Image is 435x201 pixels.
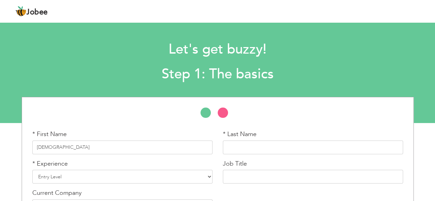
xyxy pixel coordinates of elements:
img: jobee.io [15,6,26,17]
h2: Step 1: The basics [59,65,376,83]
span: Jobee [26,9,48,16]
label: * Last Name [223,130,257,139]
label: Job Title [223,159,247,168]
h1: Let's get buzzy! [59,41,376,58]
label: * First Name [32,130,67,139]
label: Current Company [32,189,81,198]
label: * Experience [32,159,68,168]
